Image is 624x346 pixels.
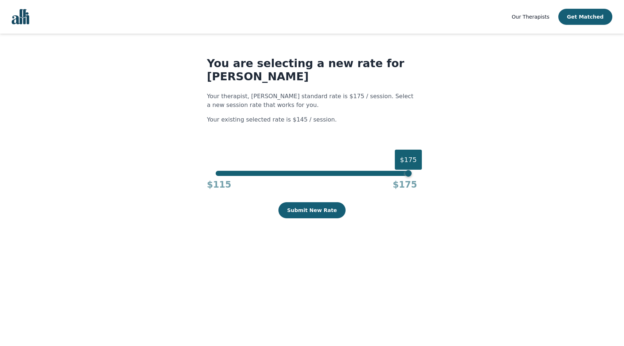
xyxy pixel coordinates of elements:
[278,202,346,218] button: Submit New Rate
[558,9,612,25] button: Get Matched
[12,9,29,24] img: alli logo
[512,12,549,21] a: Our Therapists
[395,150,422,170] div: $175
[207,179,231,191] h4: $115
[207,57,417,83] h1: You are selecting a new rate for [PERSON_NAME]
[512,14,549,20] span: Our Therapists
[207,115,417,124] p: Your existing selected rate is $145 / session.
[393,179,417,191] h4: $175
[207,92,417,109] p: Your therapist, [PERSON_NAME] standard rate is $175 / session. Select a new session rate that wor...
